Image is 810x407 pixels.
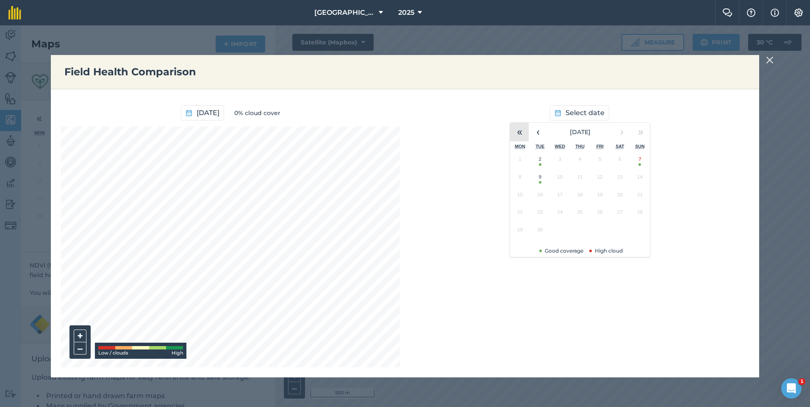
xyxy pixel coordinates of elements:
button: + [74,330,86,342]
button: 25 September 2025 [570,205,590,223]
button: 6 September 2025 [610,152,630,170]
button: 7 September 2025 [630,152,650,170]
button: 3 September 2025 [550,152,570,170]
span: Select date [566,107,605,118]
button: – [74,342,86,355]
span: [DATE] [570,128,591,136]
abbr: Thursday [575,144,585,149]
img: A question mark icon [746,8,756,17]
span: High [172,349,183,357]
button: 30 September 2025 [530,223,550,241]
button: 1 September 2025 [510,152,530,170]
span: 0% cloud cover [234,108,280,118]
button: 10 September 2025 [550,170,570,188]
button: 17 September 2025 [550,188,570,206]
iframe: Intercom live chat [781,378,802,399]
button: 23 September 2025 [530,205,550,223]
button: 19 September 2025 [590,188,610,206]
button: 12 September 2025 [590,170,610,188]
button: 8 September 2025 [510,170,530,188]
button: 29 September 2025 [510,223,530,241]
button: ‹ [529,123,547,141]
h3: Field Health Comparison [64,65,746,79]
button: Select date [550,105,609,121]
abbr: Saturday [616,144,624,149]
button: › [613,123,631,141]
abbr: Tuesday [535,144,544,149]
button: 22 September 2025 [510,205,530,223]
button: « [510,123,529,141]
button: 2 September 2025 [530,152,550,170]
span: 1 [799,378,805,385]
span: High cloud [588,247,623,254]
button: [DATE] [181,105,224,121]
abbr: Monday [515,144,525,149]
button: 5 September 2025 [590,152,610,170]
span: Good coverage [538,247,583,254]
button: 11 September 2025 [570,170,590,188]
button: [DATE] [547,123,613,141]
button: 14 September 2025 [630,170,650,188]
button: 28 September 2025 [630,205,650,223]
button: 13 September 2025 [610,170,630,188]
button: 4 September 2025 [570,152,590,170]
span: Low / clouds [98,349,128,357]
span: 2025 [398,8,414,18]
button: 24 September 2025 [550,205,570,223]
button: 15 September 2025 [510,188,530,206]
abbr: Sunday [635,144,644,149]
button: 16 September 2025 [530,188,550,206]
button: 26 September 2025 [590,205,610,223]
button: 27 September 2025 [610,205,630,223]
button: 20 September 2025 [610,188,630,206]
abbr: Wednesday [555,144,566,149]
img: Two speech bubbles overlapping with the left bubble in the forefront [722,8,732,17]
img: A cog icon [793,8,804,17]
img: svg+xml;base64,PHN2ZyB4bWxucz0iaHR0cDovL3d3dy53My5vcmcvMjAwMC9zdmciIHdpZHRoPSIyMiIgaGVpZ2h0PSIzMC... [766,55,774,65]
button: 9 September 2025 [530,170,550,188]
span: [GEOGRAPHIC_DATA][PERSON_NAME] [314,8,375,18]
span: [DATE] [197,107,219,118]
button: 18 September 2025 [570,188,590,206]
img: svg+xml;base64,PHN2ZyB4bWxucz0iaHR0cDovL3d3dy53My5vcmcvMjAwMC9zdmciIHdpZHRoPSIxNyIgaGVpZ2h0PSIxNy... [771,8,779,18]
abbr: Friday [596,144,604,149]
button: 21 September 2025 [630,188,650,206]
button: » [631,123,650,141]
img: fieldmargin Logo [8,6,21,19]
